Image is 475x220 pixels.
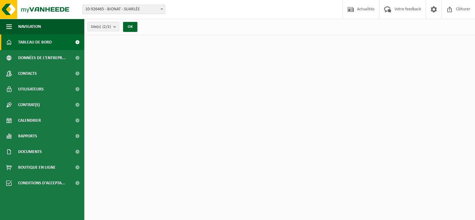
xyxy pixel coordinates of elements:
span: Données de l'entrepr... [18,50,66,66]
span: Conditions d'accepta... [18,175,65,191]
span: Calendrier [18,113,41,128]
span: Documents [18,144,42,160]
span: Utilisateurs [18,81,44,97]
count: (2/2) [102,25,111,29]
span: Contacts [18,66,37,81]
span: Site(s) [91,22,111,32]
button: OK [123,22,137,32]
span: Navigation [18,19,41,34]
span: 10-926465 - BIONAT - SUARLÉE [82,5,165,14]
span: Tableau de bord [18,34,52,50]
span: Contrat(s) [18,97,40,113]
span: 10-926465 - BIONAT - SUARLÉE [83,5,165,14]
button: Site(s)(2/2) [87,22,119,31]
span: Rapports [18,128,37,144]
span: Boutique en ligne [18,160,56,175]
